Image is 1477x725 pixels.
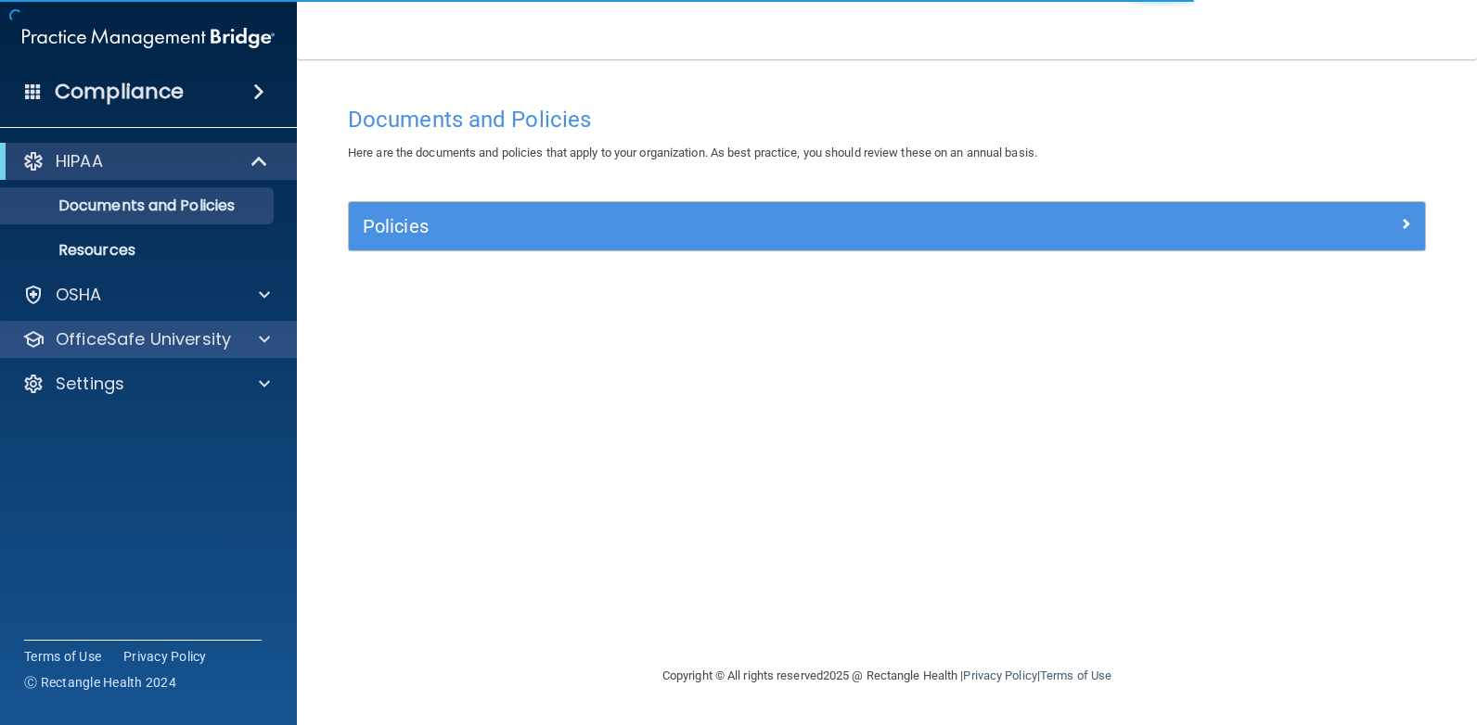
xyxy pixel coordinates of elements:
a: Policies [363,211,1411,241]
div: Copyright © All rights reserved 2025 @ Rectangle Health | | [548,646,1226,706]
a: Terms of Use [1040,668,1111,682]
p: OSHA [56,284,102,306]
p: Documents and Policies [12,197,265,215]
p: HIPAA [56,150,103,172]
span: Here are the documents and policies that apply to your organization. As best practice, you should... [348,146,1037,159]
a: OSHA [22,284,270,306]
h5: Policies [363,216,1142,236]
a: Privacy Policy [123,647,207,666]
p: Resources [12,241,265,260]
span: Ⓒ Rectangle Health 2024 [24,673,176,692]
p: Settings [56,373,124,395]
a: Terms of Use [24,647,101,666]
h4: Documents and Policies [348,108,1426,132]
a: HIPAA [22,150,269,172]
a: OfficeSafe University [22,328,270,350]
a: Settings [22,373,270,395]
img: PMB logo [22,19,275,57]
h4: Compliance [55,79,184,105]
a: Privacy Policy [963,668,1036,682]
p: OfficeSafe University [56,328,231,350]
